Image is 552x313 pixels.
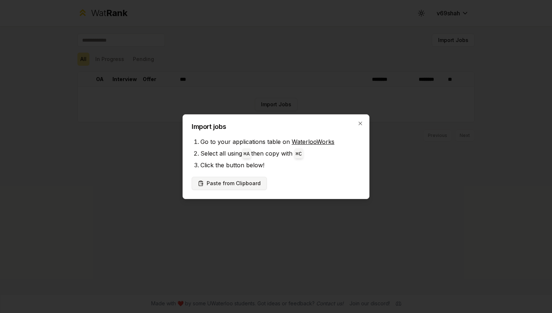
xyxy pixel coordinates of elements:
button: Paste from Clipboard [192,177,267,190]
code: ⌘ C [296,151,302,157]
h2: Import jobs [192,123,360,130]
a: WaterlooWorks [292,138,334,145]
li: Go to your applications table on [200,136,360,148]
li: Click the button below! [200,159,360,171]
li: Select all using then copy with [200,148,360,159]
code: ⌘ A [244,151,250,157]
